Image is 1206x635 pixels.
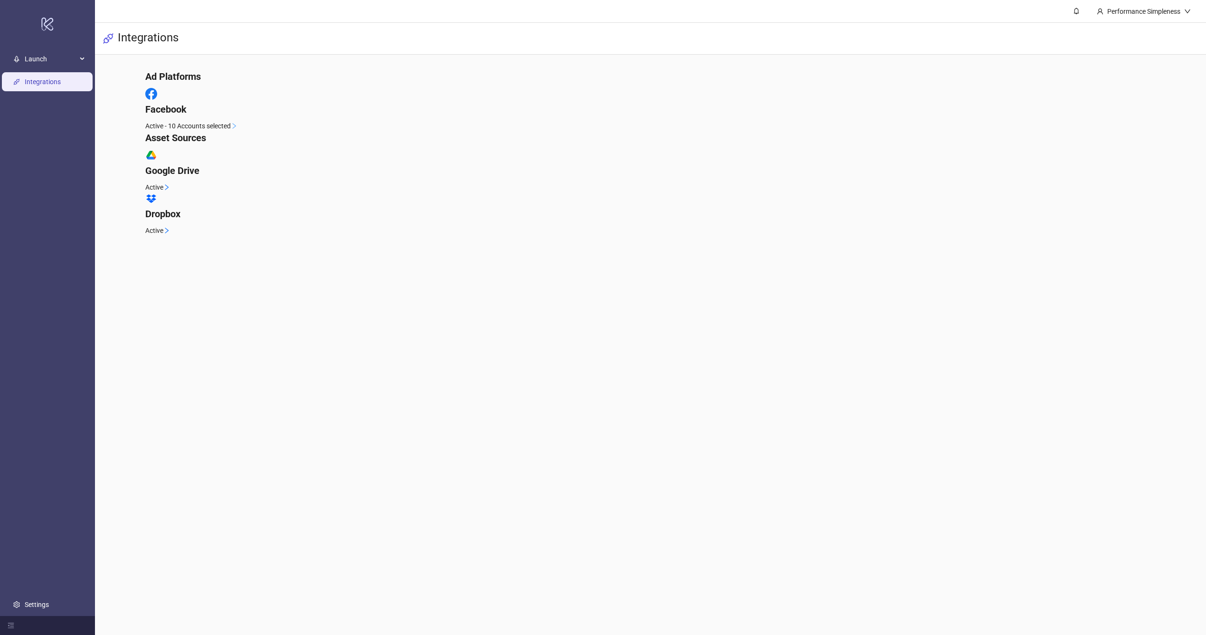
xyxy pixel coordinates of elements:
[145,225,163,236] span: Active
[1103,6,1184,17] div: Performance Simpleness
[103,33,114,44] span: api
[1184,8,1191,15] span: down
[231,123,237,129] span: right
[145,70,1156,83] h4: Ad Platforms
[145,192,1156,236] a: DropboxActiveright
[145,103,1156,116] h4: Facebook
[145,131,1156,144] h4: Asset Sources
[13,56,20,62] span: rocket
[145,88,1156,131] a: FacebookActive - 10 Accounts selectedright
[8,622,14,629] span: menu-fold
[25,49,77,68] span: Launch
[145,164,1156,177] h4: Google Drive
[145,149,1156,192] a: Google DriveActiveright
[145,121,231,131] span: Active - 10 Accounts selected
[25,601,49,608] a: Settings
[1073,8,1080,14] span: bell
[118,30,179,47] h3: Integrations
[25,78,61,86] a: Integrations
[163,184,170,191] span: right
[1097,8,1103,15] span: user
[145,207,1156,221] h4: Dropbox
[163,227,170,234] span: right
[145,182,163,192] span: Active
